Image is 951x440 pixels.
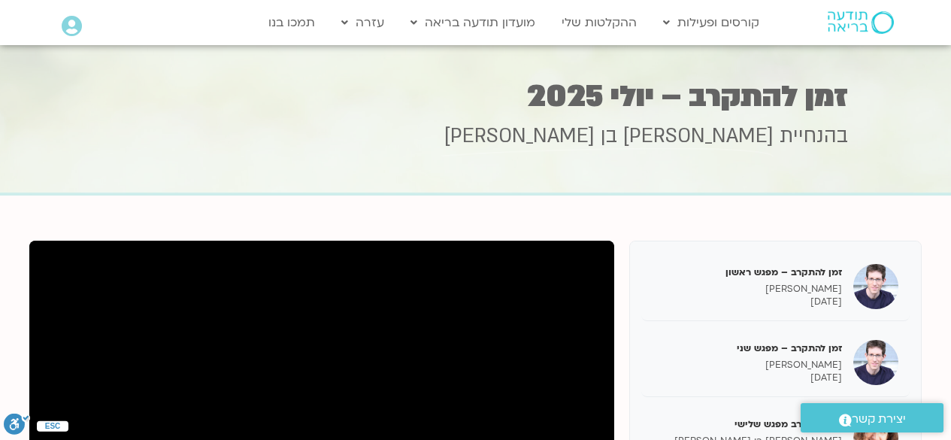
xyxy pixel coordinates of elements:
span: יצירת קשר [852,409,906,429]
img: זמן להתקרב – מפגש ראשון [853,264,898,309]
span: בהנחיית [780,123,848,150]
a: קורסים ופעילות [656,8,767,37]
p: [PERSON_NAME] [653,283,842,296]
a: ההקלטות שלי [554,8,644,37]
p: [DATE] [653,372,842,384]
h5: זמן להתקרב – מפגש שני [653,341,842,355]
a: יצירת קשר [801,403,943,432]
img: תודעה בריאה [828,11,894,34]
h5: זמן להתקרב מפגש שלישי [653,417,842,431]
h1: זמן להתקרב – יולי 2025 [104,82,848,111]
img: זמן להתקרב – מפגש שני [853,340,898,385]
h5: זמן להתקרב – מפגש ראשון [653,266,842,279]
p: [DATE] [653,296,842,308]
a: תמכו בנו [261,8,323,37]
p: [PERSON_NAME] [653,359,842,372]
a: מועדון תודעה בריאה [403,8,543,37]
a: עזרה [334,8,392,37]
